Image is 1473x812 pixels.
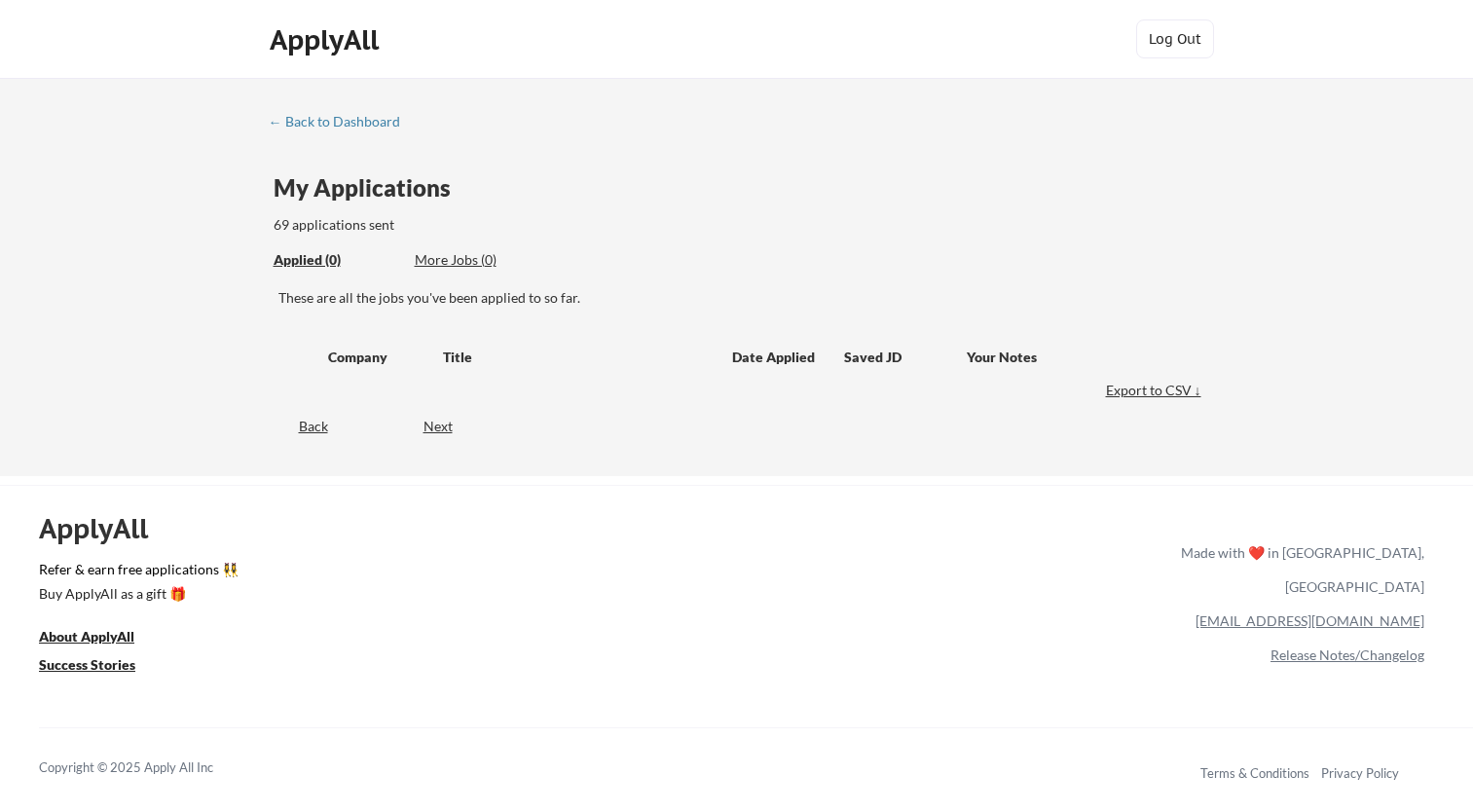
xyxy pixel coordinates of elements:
[844,339,967,374] div: Saved JD
[1173,535,1424,604] div: Made with ❤️ in [GEOGRAPHIC_DATA], [GEOGRAPHIC_DATA]
[39,587,234,601] div: Buy ApplyAll as a gift 🎁
[328,348,425,367] div: Company
[1270,646,1424,663] a: Release Notes/Changelog
[39,512,170,545] div: ApplyAll
[443,348,714,367] div: Title
[967,348,1189,367] div: Your Notes
[1196,612,1424,629] a: [EMAIL_ADDRESS][DOMAIN_NAME]
[269,417,328,436] div: Back
[39,758,263,778] div: Copyright © 2025 Apply All Inc
[1106,381,1206,400] div: Export to CSV ↓
[274,215,650,235] div: 69 applications sent
[415,250,558,270] div: More Jobs (0)
[732,348,818,367] div: Date Applied
[1200,765,1309,781] a: Terms & Conditions
[274,176,466,200] div: My Applications
[274,250,400,270] div: Applied (0)
[39,628,134,645] u: About ApplyAll
[39,563,774,583] a: Refer & earn free applications 👯‍♀️
[274,250,400,271] div: These are all the jobs you've been applied to so far.
[278,288,1206,308] div: These are all the jobs you've been applied to so far.
[270,23,385,56] div: ApplyAll
[39,654,162,679] a: Success Stories
[269,114,415,133] a: ← Back to Dashboard
[415,250,558,271] div: These are job applications we think you'd be a good fit for, but couldn't apply you to automatica...
[39,583,234,608] a: Buy ApplyAll as a gift 🎁
[269,115,415,129] div: ← Back to Dashboard
[1321,765,1399,781] a: Privacy Policy
[39,656,135,673] u: Success Stories
[1136,19,1214,58] button: Log Out
[39,626,162,650] a: About ApplyAll
[423,417,475,436] div: Next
